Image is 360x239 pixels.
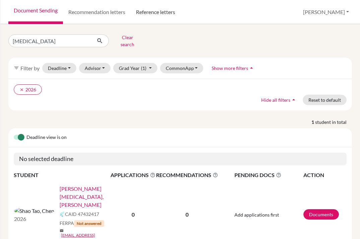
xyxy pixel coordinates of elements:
[19,87,24,92] i: clear
[303,95,347,105] button: Reset to default
[303,171,347,179] th: ACTION
[141,65,146,71] span: (1)
[113,63,157,73] button: Grad Year(1)
[60,212,65,217] img: Common App logo
[156,171,218,179] span: RECOMMENDATIONS
[111,171,155,179] span: APPLICATIONS
[156,211,218,219] p: 0
[14,65,19,71] i: filter_list
[234,212,279,218] span: Add applications first
[20,65,40,71] span: Filter by
[261,97,290,103] span: Hide all filters
[248,65,255,71] i: arrow_drop_up
[311,118,315,126] strong: 1
[42,63,76,73] button: Deadline
[14,171,110,179] th: STUDENT
[60,185,115,209] a: [PERSON_NAME][MEDICAL_DATA], [PERSON_NAME]
[14,153,347,165] h5: No selected deadline
[109,32,146,50] button: Clear search
[256,95,303,105] button: Hide all filtersarrow_drop_up
[60,220,104,227] span: FERPA
[212,65,248,71] span: Show more filters
[303,209,339,220] a: Documents
[14,84,42,95] button: clear2026
[26,134,67,142] span: Deadline view is on
[315,118,352,126] span: student in total
[234,171,303,179] span: PENDING DOCS
[14,207,54,215] img: Shao Tao, Chen
[74,220,104,227] span: Not answered
[132,211,135,218] b: 0
[8,34,91,47] input: Find student by name...
[206,63,261,73] button: Show more filtersarrow_drop_up
[160,63,204,73] button: CommonApp
[65,211,99,218] span: CAID 47432417
[60,229,64,233] span: mail
[290,96,297,103] i: arrow_drop_up
[14,215,54,223] p: 2026
[79,63,111,73] button: Advisor
[300,6,352,18] button: [PERSON_NAME]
